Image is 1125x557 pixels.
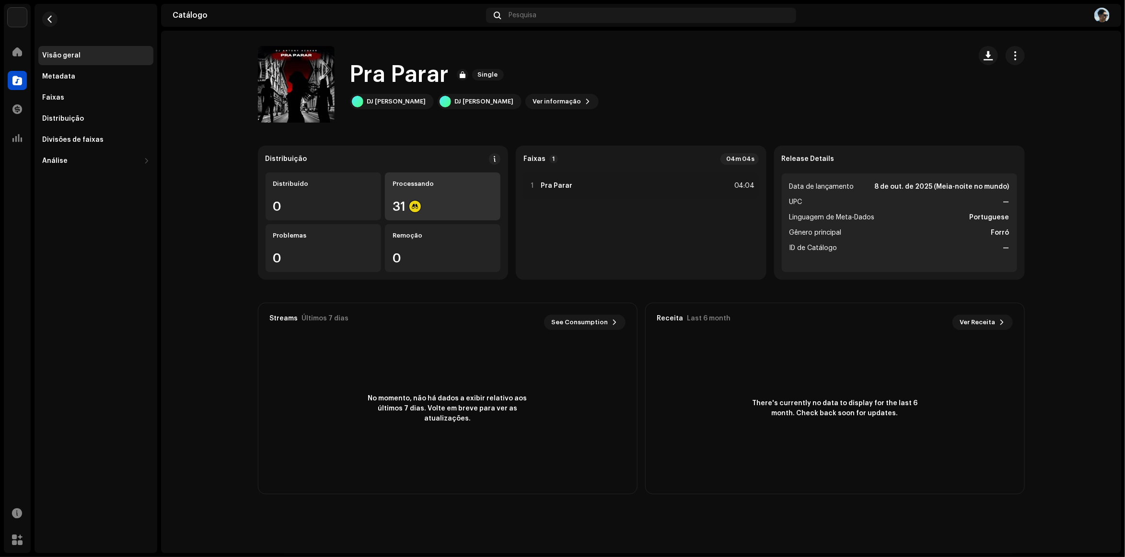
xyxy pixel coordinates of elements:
div: 04:04 [734,180,755,192]
span: Pesquisa [509,11,536,19]
div: Distribuição [266,155,307,163]
div: Processando [393,180,493,188]
div: Visão geral [42,52,81,59]
strong: Pra Parar [541,182,572,190]
strong: Portuguese [970,212,1009,223]
div: Catálogo [173,11,482,19]
h1: Pra Parar [350,59,449,90]
span: Gênero principal [789,227,842,239]
div: Distribuído [273,180,373,188]
div: Últimos 7 dias [302,315,349,322]
div: Streams [270,315,298,322]
strong: Release Details [782,155,835,163]
span: ID de Catálogo [789,242,837,254]
div: Metadata [42,73,75,80]
div: 04m 04s [720,153,759,165]
button: Ver informação [525,94,599,109]
div: Last 6 month [687,315,731,322]
strong: Faixas [523,155,545,163]
button: Ver Receita [952,315,1013,330]
span: Single [472,69,504,80]
div: Problemas [273,232,373,239]
div: Receita [657,315,684,322]
span: UPC [789,196,802,208]
p-badge: 1 [549,155,558,163]
re-m-nav-item: Distribuição [38,109,153,128]
button: See Consumption [544,315,626,330]
re-m-nav-dropdown: Análise [38,151,153,171]
re-m-nav-item: Metadata [38,67,153,86]
div: DJ [PERSON_NAME] [455,98,514,105]
span: Ver Receita [960,313,996,332]
strong: 8 de out. de 2025 (Meia-noite no mundo) [875,181,1009,193]
div: Faixas [42,94,64,102]
span: Linguagem de Meta-Dados [789,212,875,223]
strong: — [1003,242,1009,254]
span: There's currently no data to display for the last 6 month. Check back soon for updates. [749,398,921,419]
span: Data de lançamento [789,181,854,193]
div: Análise [42,157,68,165]
div: DJ [PERSON_NAME] [367,98,426,105]
span: No momento, não há dados a exibir relativo aos últimos 7 dias. Volte em breve para ver as atualiz... [361,394,534,424]
span: See Consumption [552,313,608,332]
re-m-nav-item: Divisões de faixas [38,130,153,149]
div: Distribuição [42,115,84,123]
re-m-nav-item: Visão geral [38,46,153,65]
div: Divisões de faixas [42,136,104,144]
img: 9c21d7f7-2eb9-4602-9d2e-ce11288c9e5d [1094,8,1110,23]
strong: — [1003,196,1009,208]
span: Ver informação [533,92,581,111]
re-m-nav-item: Faixas [38,88,153,107]
div: Remoção [393,232,493,239]
strong: Forró [991,227,1009,239]
img: 1710b61e-6121-4e79-a126-bcb8d8a2a180 [8,8,27,27]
